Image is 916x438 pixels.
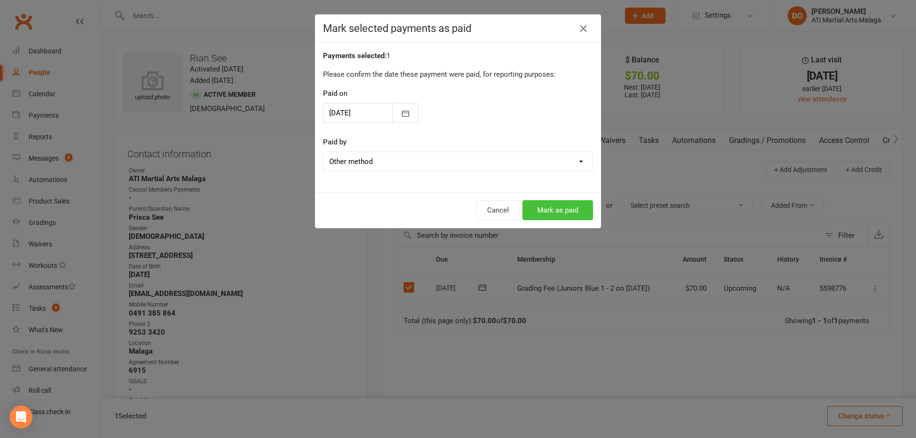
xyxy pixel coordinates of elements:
[323,50,593,61] div: 1
[323,88,347,99] label: Paid on
[476,200,520,220] button: Cancel
[576,21,591,36] button: Close
[522,200,593,220] button: Mark as paid
[323,136,346,148] label: Paid by
[323,69,593,80] p: Please confirm the date these payment were paid, for reporting purposes:
[323,51,386,60] strong: Payments selected:
[10,406,32,428] div: Open Intercom Messenger
[323,22,593,34] h4: Mark selected payments as paid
